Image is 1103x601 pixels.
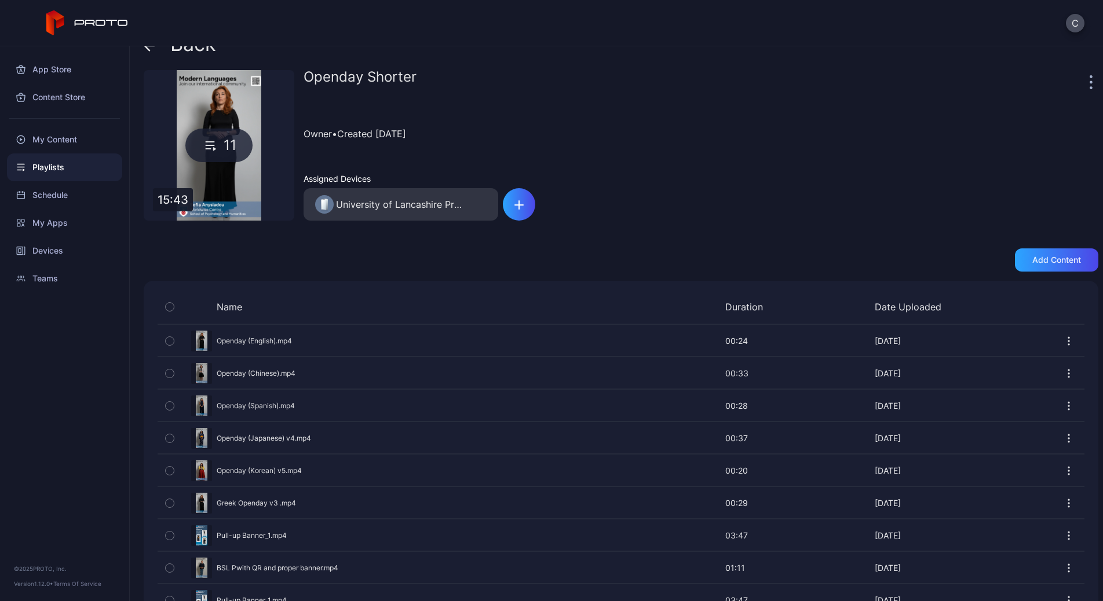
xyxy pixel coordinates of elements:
a: Terms Of Service [53,580,101,587]
div: Duration [725,301,783,313]
div: Assigned Devices [304,174,498,184]
a: Teams [7,265,122,292]
div: 11 [185,129,253,162]
a: Schedule [7,181,122,209]
a: My Content [7,126,122,153]
a: App Store [7,56,122,83]
div: © 2025 PROTO, Inc. [14,564,115,573]
div: University of Lancashire Proto Luma [336,197,466,211]
div: Add content [1032,255,1081,265]
a: Content Store [7,83,122,111]
div: Owner • Created [DATE] [304,107,1098,160]
button: C [1066,14,1084,32]
div: Name [182,301,633,313]
span: Version 1.12.0 • [14,580,53,587]
a: My Apps [7,209,122,237]
div: Back [144,33,216,61]
a: Devices [7,237,122,265]
a: Playlists [7,153,122,181]
div: Openday Shorter [304,70,1087,93]
div: Date Uploaded [875,301,962,313]
button: Add content [1015,248,1098,272]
